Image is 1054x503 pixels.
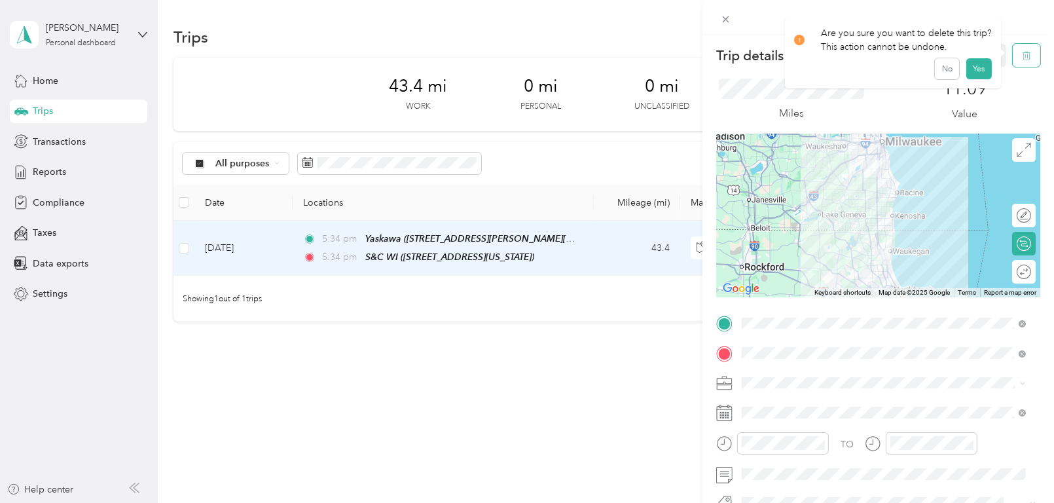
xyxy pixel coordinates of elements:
[794,26,992,54] div: Are you sure you want to delete this trip? This action cannot be undone.
[935,58,959,79] button: No
[984,289,1036,296] a: Report a map error
[943,79,987,100] p: 11.09
[814,288,871,297] button: Keyboard shortcuts
[719,280,763,297] a: Open this area in Google Maps (opens a new window)
[958,289,976,296] a: Terms (opens in new tab)
[966,58,991,79] button: Yes
[779,105,804,122] p: Miles
[716,47,784,65] p: Trip details
[953,106,978,122] p: Value
[841,438,854,451] div: TO
[879,289,950,296] span: Map data ©2025 Google
[981,430,1054,503] iframe: Everlance-gr Chat Button Frame
[719,280,763,297] img: Google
